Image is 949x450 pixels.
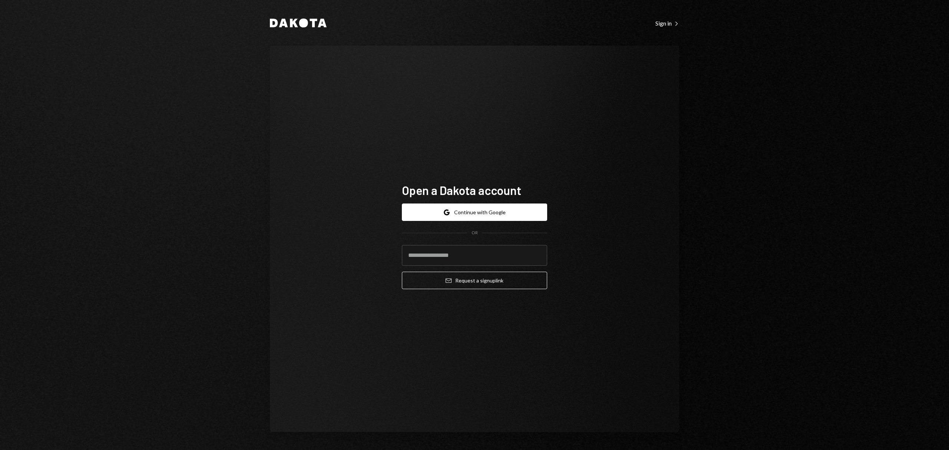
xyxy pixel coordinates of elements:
[655,20,679,27] div: Sign in
[402,204,547,221] button: Continue with Google
[655,19,679,27] a: Sign in
[402,272,547,289] button: Request a signuplink
[472,230,478,236] div: OR
[402,183,547,198] h1: Open a Dakota account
